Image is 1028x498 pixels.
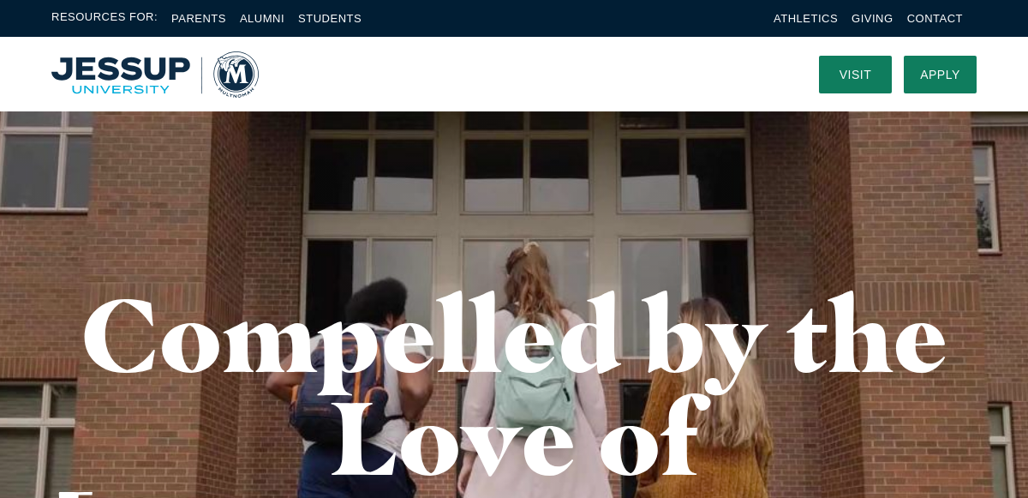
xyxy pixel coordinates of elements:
a: Athletics [774,12,838,25]
a: Students [298,12,362,25]
a: Home [51,51,259,98]
span: Resources For: [51,9,158,28]
a: Contact [907,12,963,25]
img: Multnomah University Logo [51,51,259,98]
a: Visit [819,56,892,93]
a: Alumni [240,12,284,25]
a: Giving [852,12,894,25]
a: Apply [904,56,977,93]
a: Parents [171,12,226,25]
